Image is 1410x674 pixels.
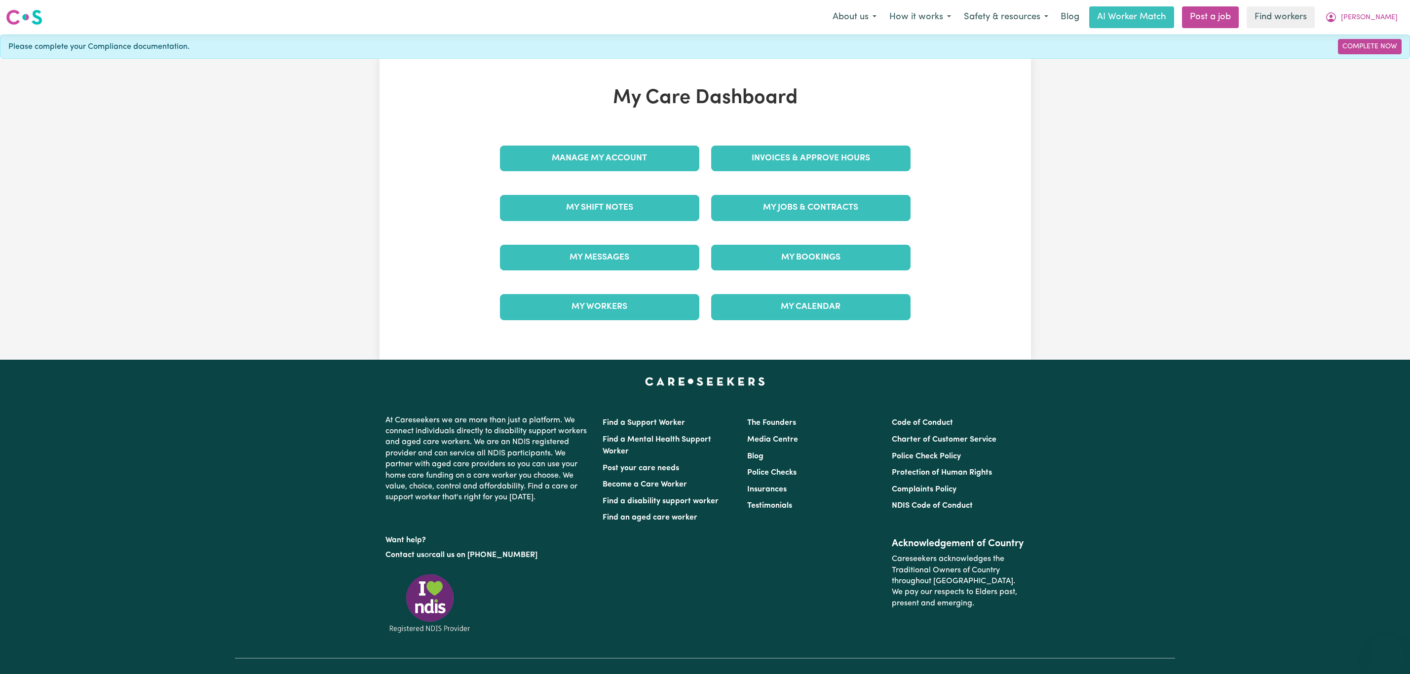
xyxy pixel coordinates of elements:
[711,146,911,171] a: Invoices & Approve Hours
[892,502,973,510] a: NDIS Code of Conduct
[883,7,957,28] button: How it works
[747,502,792,510] a: Testimonials
[1338,39,1402,54] a: Complete Now
[892,436,996,444] a: Charter of Customer Service
[747,452,763,460] a: Blog
[1319,7,1404,28] button: My Account
[500,146,699,171] a: Manage My Account
[432,551,537,559] a: call us on [PHONE_NUMBER]
[1182,6,1239,28] a: Post a job
[1055,6,1085,28] a: Blog
[1247,6,1315,28] a: Find workers
[892,419,953,427] a: Code of Conduct
[892,550,1025,613] p: Careseekers acknowledges the Traditional Owners of Country throughout [GEOGRAPHIC_DATA]. We pay o...
[747,486,787,493] a: Insurances
[826,7,883,28] button: About us
[1089,6,1174,28] a: AI Worker Match
[603,436,711,455] a: Find a Mental Health Support Worker
[500,195,699,221] a: My Shift Notes
[603,481,687,488] a: Become a Care Worker
[385,546,591,564] p: or
[747,419,796,427] a: The Founders
[603,497,719,505] a: Find a disability support worker
[747,469,797,477] a: Police Checks
[385,531,591,546] p: Want help?
[603,514,697,522] a: Find an aged care worker
[711,245,911,270] a: My Bookings
[747,436,798,444] a: Media Centre
[892,469,992,477] a: Protection of Human Rights
[711,195,911,221] a: My Jobs & Contracts
[603,464,679,472] a: Post your care needs
[1341,12,1398,23] span: [PERSON_NAME]
[6,8,42,26] img: Careseekers logo
[603,419,685,427] a: Find a Support Worker
[385,411,591,507] p: At Careseekers we are more than just a platform. We connect individuals directly to disability su...
[6,6,42,29] a: Careseekers logo
[711,294,911,320] a: My Calendar
[385,551,424,559] a: Contact us
[500,245,699,270] a: My Messages
[645,377,765,385] a: Careseekers home page
[1371,635,1402,666] iframe: Button to launch messaging window, conversation in progress
[8,41,190,53] span: Please complete your Compliance documentation.
[494,86,916,110] h1: My Care Dashboard
[385,572,474,634] img: Registered NDIS provider
[892,538,1025,550] h2: Acknowledgement of Country
[957,7,1055,28] button: Safety & resources
[500,294,699,320] a: My Workers
[892,452,961,460] a: Police Check Policy
[892,486,956,493] a: Complaints Policy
